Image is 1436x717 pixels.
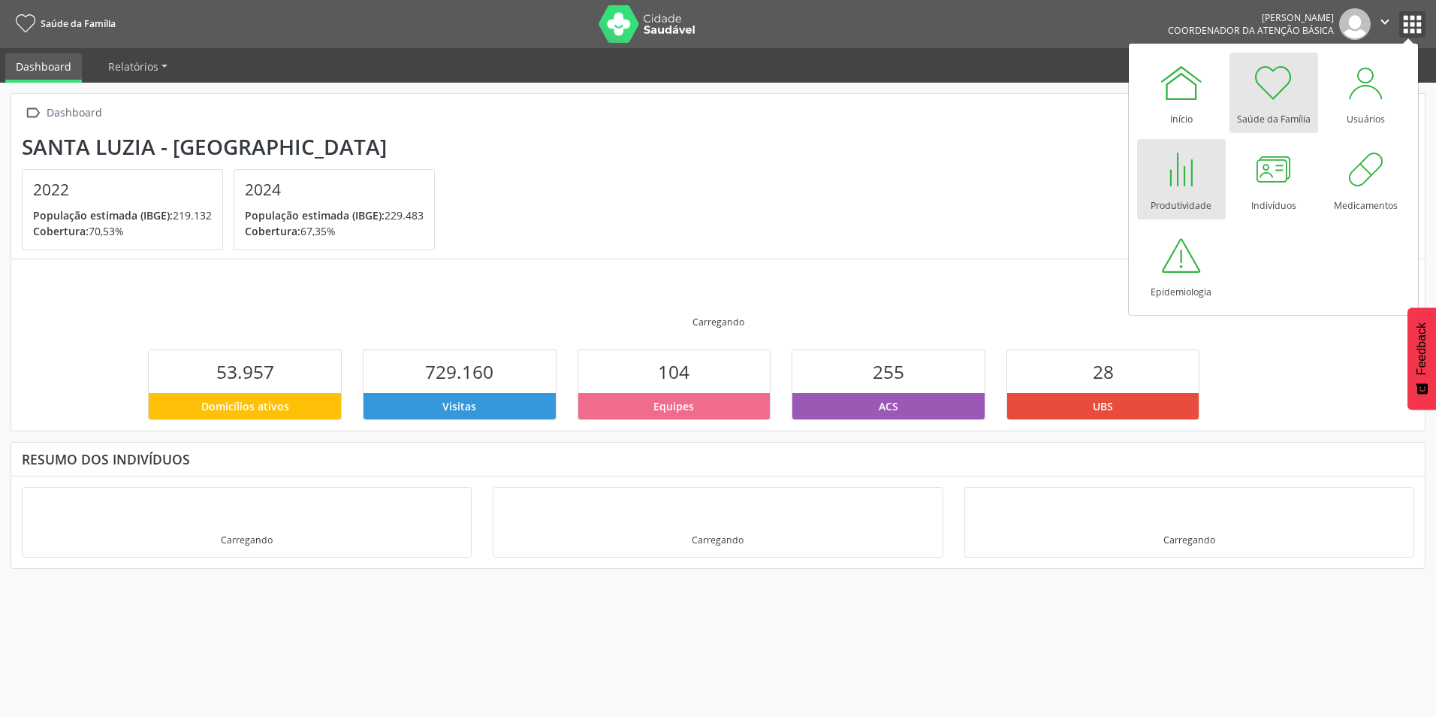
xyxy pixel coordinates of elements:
div: Resumo dos indivíduos [22,451,1414,467]
span: 255 [873,359,904,384]
a:  Dashboard [22,102,104,124]
div: Carregando [1163,534,1215,546]
span: UBS [1093,398,1113,414]
i:  [1377,14,1393,30]
i:  [22,102,44,124]
div: [PERSON_NAME] [1168,11,1334,24]
span: Coordenador da Atenção Básica [1168,24,1334,37]
span: Cobertura: [33,224,89,238]
a: Produtividade [1137,139,1226,219]
div: Dashboard [44,102,104,124]
span: 104 [658,359,689,384]
h4: 2022 [33,180,212,199]
span: 729.160 [425,359,493,384]
a: Usuários [1322,53,1410,133]
p: 67,35% [245,223,424,239]
p: 229.483 [245,207,424,223]
span: Cobertura: [245,224,300,238]
span: 53.957 [216,359,274,384]
div: Carregando [221,534,273,546]
div: Santa Luzia - [GEOGRAPHIC_DATA] [22,135,445,159]
a: Medicamentos [1322,139,1410,219]
a: Dashboard [5,53,82,83]
button: Feedback - Mostrar pesquisa [1407,307,1436,410]
span: Relatórios [108,59,158,74]
h4: 2024 [245,180,424,199]
span: Feedback [1415,322,1428,375]
span: População estimada (IBGE): [33,208,173,222]
span: 28 [1093,359,1114,384]
span: Domicílios ativos [201,398,289,414]
span: Saúde da Família [41,17,116,30]
span: Visitas [442,398,476,414]
img: img [1339,8,1371,40]
div: Carregando [692,316,744,328]
div: Carregando [692,534,744,546]
p: 70,53% [33,223,212,239]
button: apps [1399,11,1425,38]
p: 219.132 [33,207,212,223]
span: Equipes [653,398,694,414]
a: Saúde da Família [1229,53,1318,133]
a: Epidemiologia [1137,225,1226,306]
a: Saúde da Família [11,11,116,36]
a: Indivíduos [1229,139,1318,219]
button:  [1371,8,1399,40]
span: População estimada (IBGE): [245,208,385,222]
a: Início [1137,53,1226,133]
a: Relatórios [98,53,178,80]
span: ACS [879,398,898,414]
